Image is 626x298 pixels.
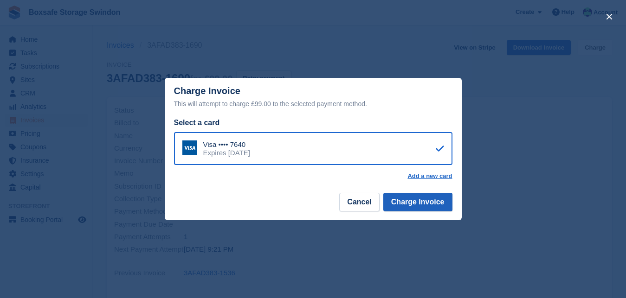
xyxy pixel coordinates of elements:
[383,193,452,211] button: Charge Invoice
[174,86,452,109] div: Charge Invoice
[203,149,250,157] div: Expires [DATE]
[203,140,250,149] div: Visa •••• 7640
[339,193,379,211] button: Cancel
[174,117,452,128] div: Select a card
[407,172,452,180] a: Add a new card
[182,140,197,155] img: Visa Logo
[602,9,617,24] button: close
[174,98,452,109] div: This will attempt to charge £99.00 to the selected payment method.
